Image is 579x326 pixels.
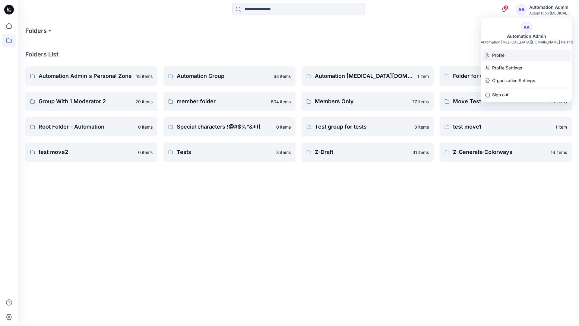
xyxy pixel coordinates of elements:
a: Tests3 items [163,142,296,162]
div: Automation Admin [503,33,550,40]
p: 0 items [138,149,153,155]
p: member folder [177,97,267,106]
p: test move2 [39,148,134,156]
p: 68 items [274,73,291,79]
div: AA [521,22,532,33]
a: Move Test73 items [440,92,572,111]
p: test move1 [453,123,552,131]
p: 0 items [138,124,153,130]
p: Sign out [492,89,508,101]
p: Automation Group [177,72,270,80]
p: Members Only [315,97,409,106]
a: Automation Admin's Personal Zone48 items [25,66,157,86]
p: Test group for tests [315,123,411,131]
p: 16 items [551,149,567,155]
p: Group With 1 Moderator 2 [39,97,132,106]
a: Folders [25,27,47,35]
p: Special characters !@#$%^&*)( [177,123,273,131]
a: Profile [481,50,572,61]
a: Profile Settings [481,62,572,74]
p: Root Folder - Automation [39,123,134,131]
a: Group With 1 Moderator 220 items [25,92,157,111]
a: Root Folder - Automation0 items [25,117,157,136]
p: Tests [177,148,273,156]
div: Automation Admin [529,4,571,11]
p: 1 item [555,124,567,130]
p: 1 item [417,73,429,79]
p: 20 items [135,98,153,105]
a: Folder for unneeded styles0 items [440,66,572,86]
span: 3 [504,5,508,10]
a: Special characters !@#$%^&*)(0 items [163,117,296,136]
a: Z-Draft31 items [302,142,434,162]
a: Automation Group68 items [163,66,296,86]
p: Automation Admin's Personal Zone [39,72,132,80]
a: test move11 item [440,117,572,136]
a: Z-Generate Colorways16 items [440,142,572,162]
a: Automation [MEDICAL_DATA][DOMAIN_NAME]1 item [302,66,434,86]
a: Members Only77 items [302,92,434,111]
p: 0 items [414,124,429,130]
p: 48 items [135,73,153,79]
p: Move Test [453,97,546,106]
div: Automation [MEDICAL_DATA]... [529,11,571,15]
a: Organization Settings [481,75,572,86]
p: Profile [492,50,505,61]
p: 0 items [276,124,291,130]
p: 604 items [271,98,291,105]
a: test move20 items [25,142,157,162]
p: 3 items [276,149,291,155]
p: Organization Settings [492,75,535,86]
p: Folders List [25,50,59,59]
a: Test group for tests0 items [302,117,434,136]
p: Automation [MEDICAL_DATA][DOMAIN_NAME] [315,72,414,80]
div: AA [516,4,527,15]
p: 31 items [413,149,429,155]
p: Z-Generate Colorways [453,148,547,156]
a: member folder604 items [163,92,296,111]
p: Folder for unneeded styles [453,72,549,80]
p: 77 items [412,98,429,105]
p: Profile Settings [492,62,522,74]
p: Z-Draft [315,148,409,156]
div: Automation [MEDICAL_DATA][DOMAIN_NAME] Ireland [481,40,573,44]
